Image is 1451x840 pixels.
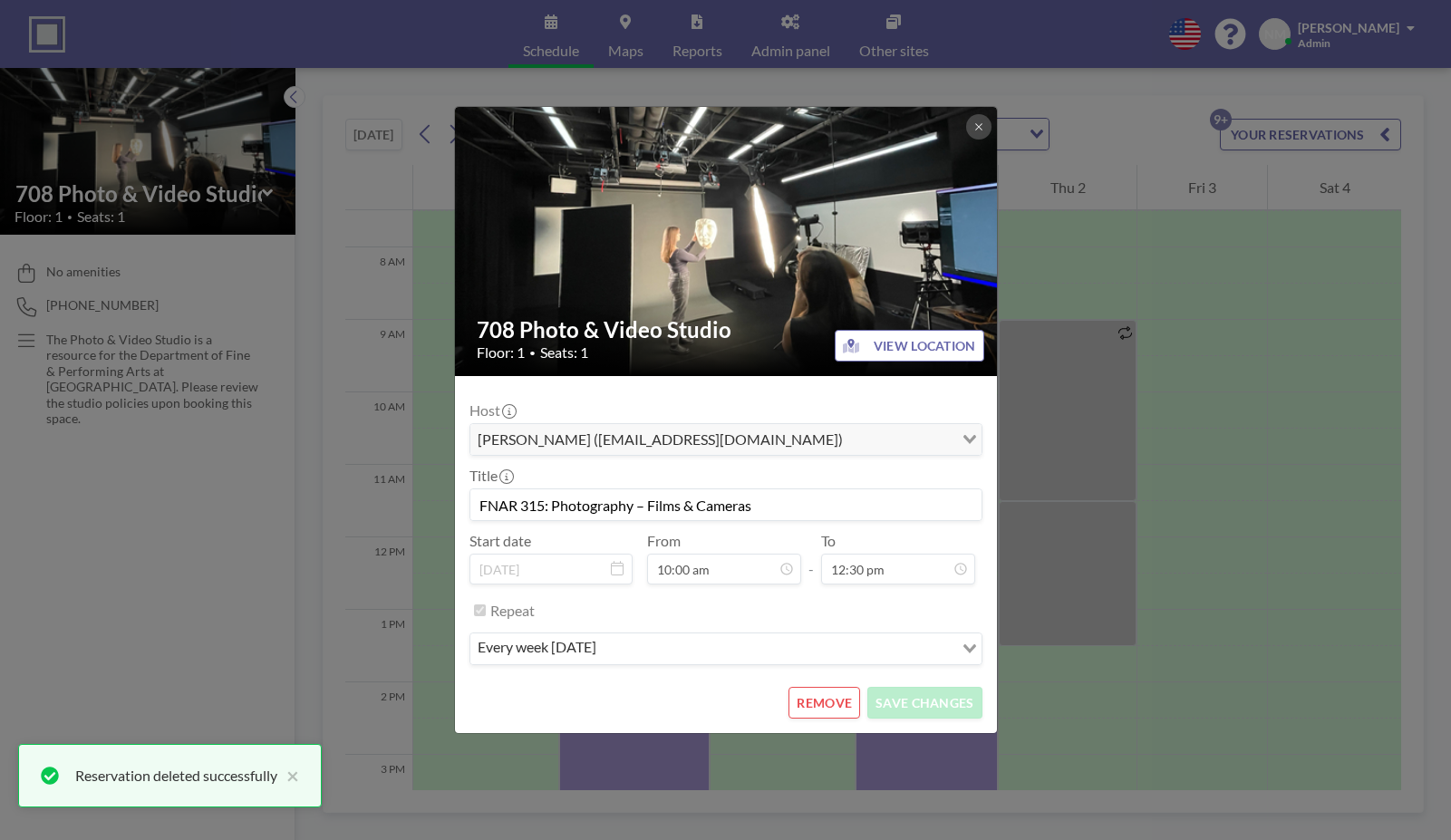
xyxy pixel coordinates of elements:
[469,467,512,485] label: Title
[75,765,277,787] div: Reservation deleted successfully
[490,602,535,620] label: Repeat
[477,343,525,362] span: Floor: 1
[474,637,600,661] span: every week [DATE]
[867,687,982,719] button: SAVE CHANGES
[788,687,860,719] button: REMOVE
[835,330,984,362] button: VIEW LOCATION
[602,637,952,661] input: Search for option
[647,532,681,550] label: From
[808,538,814,578] span: -
[540,343,588,362] span: Seats: 1
[848,428,952,451] input: Search for option
[469,401,515,420] label: Host
[477,316,977,343] h2: 708 Photo & Video Studio
[474,428,846,451] span: [PERSON_NAME] ([EMAIL_ADDRESS][DOMAIN_NAME])
[470,633,982,664] div: Search for option
[470,424,982,455] div: Search for option
[821,532,836,550] label: To
[469,532,531,550] label: Start date
[529,346,536,360] span: •
[470,489,982,520] input: (No title)
[455,89,999,394] img: 537.jpg
[277,765,299,787] button: close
